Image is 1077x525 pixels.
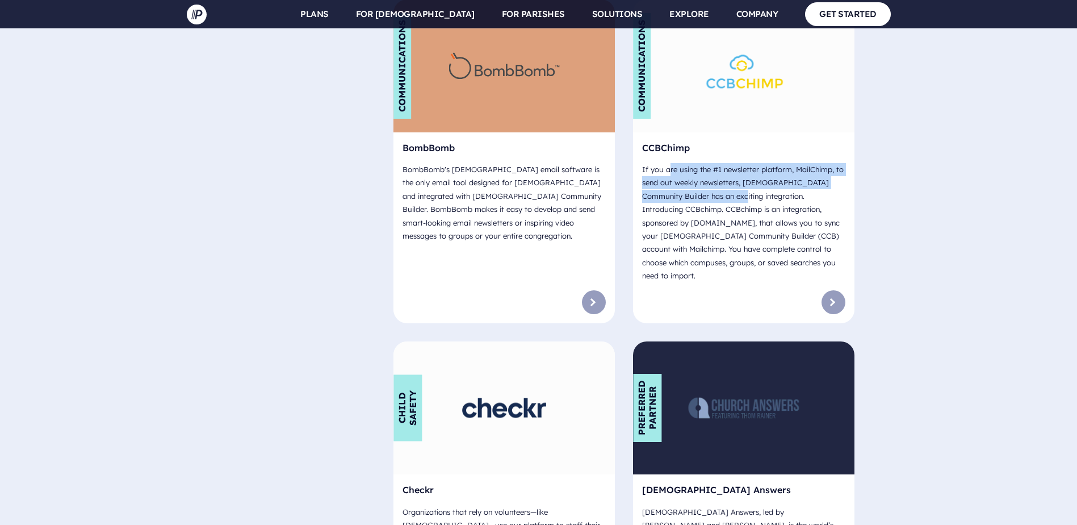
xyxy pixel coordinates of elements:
[642,159,845,287] p: If you are using the #1 newsletter platform, MailChimp, to send out weekly newsletters, [DEMOGRAP...
[642,484,845,501] h6: [DEMOGRAPHIC_DATA] Answers
[449,52,559,80] img: BombBomb - Logo
[403,141,606,159] h6: BombBomb
[688,398,799,419] img: Church Answers - Logo
[462,398,546,418] img: Checkr - Logo
[688,32,799,99] img: CCBChimp - Logo
[805,2,891,26] a: GET STARTED
[633,374,661,442] div: Preferred Partner
[393,13,411,119] div: Communications
[633,13,651,119] div: Communications
[403,484,606,501] h6: Checkr
[403,159,606,247] p: BombBomb's [DEMOGRAPHIC_DATA] email software is the only email tool designed for [DEMOGRAPHIC_DAT...
[393,375,422,441] div: Child Safety
[642,141,845,159] h6: CCBChimp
